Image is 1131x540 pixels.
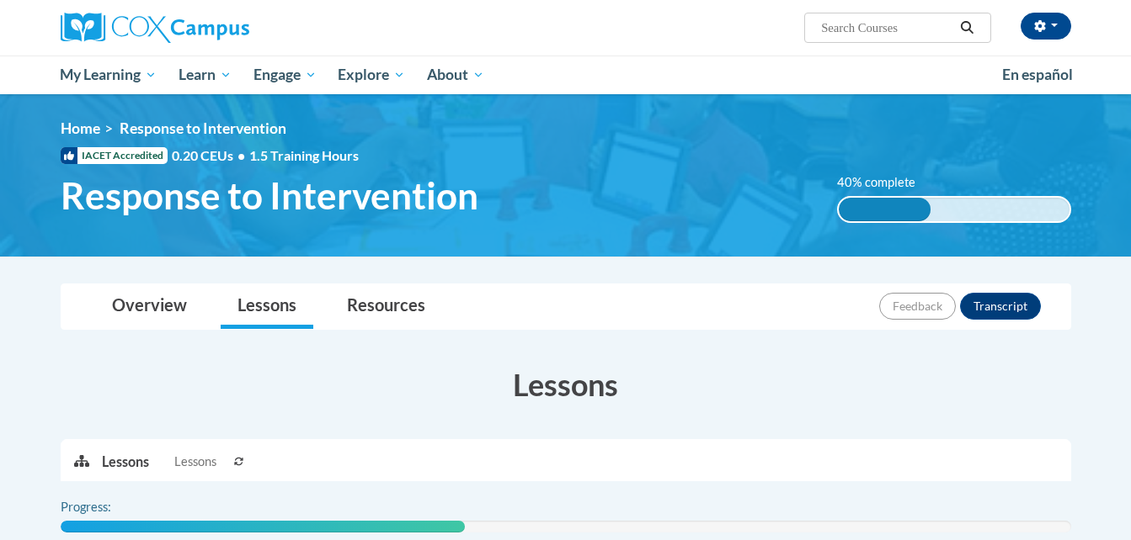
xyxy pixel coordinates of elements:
[327,56,416,94] a: Explore
[60,65,157,85] span: My Learning
[221,284,313,329] a: Lessons
[427,65,484,85] span: About
[120,119,286,137] span: Response to Intervention
[61,363,1071,405] h3: Lessons
[338,65,405,85] span: Explore
[839,198,931,221] div: 40% complete
[61,498,157,516] label: Progress:
[35,56,1096,94] div: Main menu
[837,173,934,192] label: 40% complete
[61,147,168,164] span: IACET Accredited
[253,65,317,85] span: Engage
[991,57,1084,93] a: En español
[879,293,956,320] button: Feedback
[174,453,216,471] span: Lessons
[172,146,249,165] span: 0.20 CEUs
[179,65,232,85] span: Learn
[61,13,249,43] img: Cox Campus
[168,56,243,94] a: Learn
[95,284,204,329] a: Overview
[237,147,245,163] span: •
[1021,13,1071,40] button: Account Settings
[249,147,359,163] span: 1.5 Training Hours
[960,293,1041,320] button: Transcript
[102,453,149,471] p: Lessons
[50,56,168,94] a: My Learning
[819,18,954,38] input: Search Courses
[243,56,328,94] a: Engage
[330,284,442,329] a: Resources
[416,56,495,94] a: About
[954,18,979,38] button: Search
[1002,66,1073,83] span: En español
[61,13,381,43] a: Cox Campus
[61,173,478,218] span: Response to Intervention
[61,119,100,137] a: Home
